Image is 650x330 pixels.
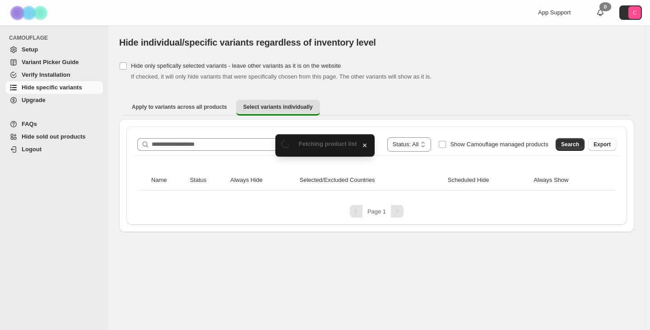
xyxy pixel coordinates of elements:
[22,46,38,53] span: Setup
[22,121,37,127] span: FAQs
[5,143,103,156] a: Logout
[134,205,620,218] nav: Pagination
[125,100,234,114] button: Apply to variants across all products
[22,71,70,78] span: Verify Installation
[628,6,641,19] span: Avatar with initials C
[5,43,103,56] a: Setup
[633,10,636,15] text: C
[299,140,357,147] span: Fetching product list
[22,146,42,153] span: Logout
[531,170,605,191] th: Always Show
[596,8,605,17] a: 0
[450,141,548,148] span: Show Camouflage managed products
[132,103,227,111] span: Apply to variants across all products
[5,94,103,107] a: Upgrade
[131,73,432,80] span: If checked, it will only hide variants that were specifically chosen from this page. The other va...
[556,138,585,151] button: Search
[9,34,104,42] span: CAMOUFLAGE
[588,138,616,151] button: Export
[22,133,86,140] span: Hide sold out products
[619,5,642,20] button: Avatar with initials C
[243,103,313,111] span: Select variants individually
[599,2,611,11] div: 0
[227,170,297,191] th: Always Hide
[22,84,82,91] span: Hide specific variants
[7,0,52,25] img: Camouflage
[149,170,187,191] th: Name
[5,69,103,81] a: Verify Installation
[538,9,571,16] span: App Support
[594,141,611,148] span: Export
[5,56,103,69] a: Variant Picker Guide
[119,37,376,47] span: Hide individual/specific variants regardless of inventory level
[119,119,634,232] div: Select variants individually
[561,141,579,148] span: Search
[297,170,445,191] th: Selected/Excluded Countries
[236,100,320,116] button: Select variants individually
[367,208,386,215] span: Page 1
[131,62,341,69] span: Hide only spefically selected variants - leave other variants as it is on the website
[22,59,79,65] span: Variant Picker Guide
[445,170,531,191] th: Scheduled Hide
[5,118,103,130] a: FAQs
[187,170,228,191] th: Status
[22,97,46,103] span: Upgrade
[5,81,103,94] a: Hide specific variants
[5,130,103,143] a: Hide sold out products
